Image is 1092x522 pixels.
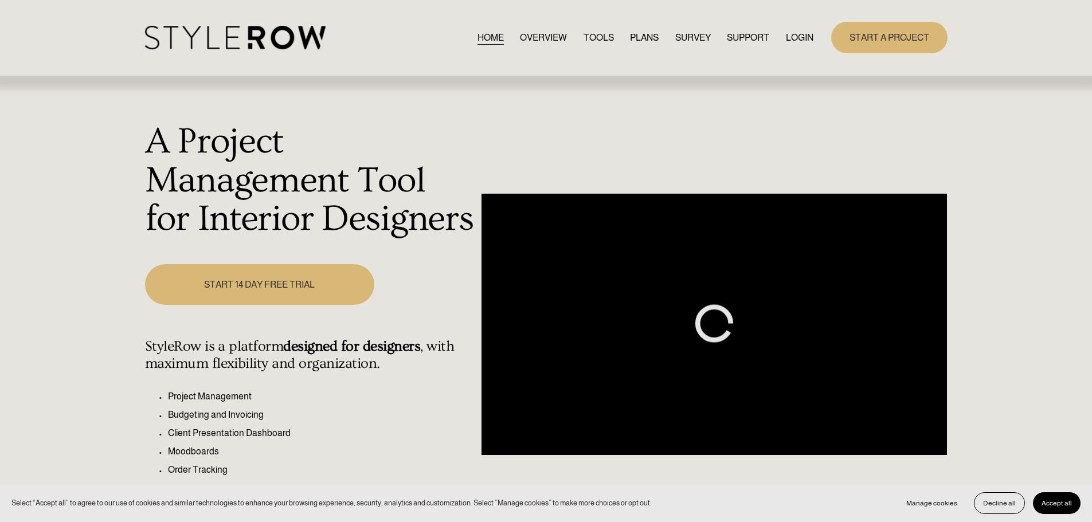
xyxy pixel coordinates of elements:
[11,497,652,508] p: Select “Accept all” to agree to our use of cookies and similar technologies to enhance your brows...
[983,499,1016,507] span: Decline all
[145,123,476,239] h1: A Project Management Tool for Interior Designers
[727,30,769,45] a: folder dropdown
[727,31,769,45] span: SUPPORT
[168,426,476,440] p: Client Presentation Dashboard
[786,30,813,45] a: LOGIN
[675,30,711,45] a: SURVEY
[1042,499,1072,507] span: Accept all
[168,445,476,458] p: Moodboards
[520,30,567,45] a: OVERVIEW
[168,408,476,422] p: Budgeting and Invoicing
[145,338,476,372] h4: StyleRow is a platform , with maximum flexibility and organization.
[477,30,504,45] a: HOME
[1033,492,1081,514] button: Accept all
[584,30,614,45] a: TOOLS
[145,26,326,49] img: StyleRow
[630,30,659,45] a: PLANS
[898,492,966,514] button: Manage cookies
[145,264,374,305] a: START 14 DAY FREE TRIAL
[906,499,957,507] span: Manage cookies
[974,492,1025,514] button: Decline all
[831,22,948,53] a: START A PROJECT
[168,390,476,403] p: Project Management
[168,463,476,477] p: Order Tracking
[283,338,420,355] strong: designed for designers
